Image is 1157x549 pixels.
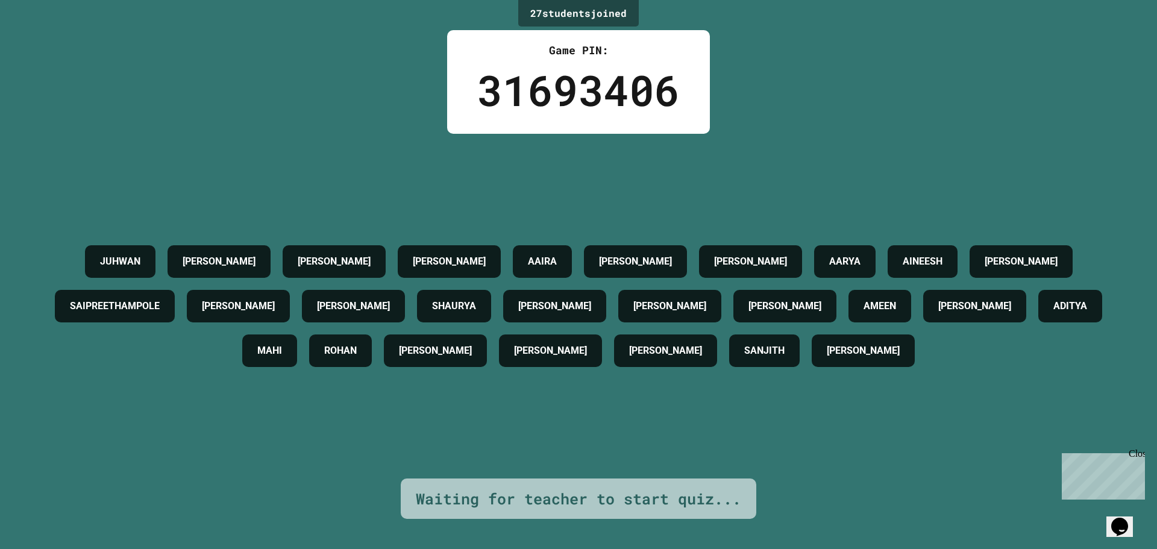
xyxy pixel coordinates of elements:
h4: [PERSON_NAME] [599,254,672,269]
h4: [PERSON_NAME] [985,254,1058,269]
h4: SHAURYA [432,299,476,313]
div: Waiting for teacher to start quiz... [416,488,741,510]
h4: AARYA [829,254,861,269]
h4: [PERSON_NAME] [714,254,787,269]
h4: [PERSON_NAME] [298,254,371,269]
h4: [PERSON_NAME] [399,344,472,358]
h4: [PERSON_NAME] [202,299,275,313]
div: Chat with us now!Close [5,5,83,77]
h4: [PERSON_NAME] [629,344,702,358]
iframe: chat widget [1057,448,1145,500]
h4: AMEEN [864,299,896,313]
h4: [PERSON_NAME] [518,299,591,313]
div: Game PIN: [477,42,680,58]
div: 31693406 [477,58,680,122]
h4: [PERSON_NAME] [183,254,256,269]
h4: [PERSON_NAME] [514,344,587,358]
h4: [PERSON_NAME] [633,299,706,313]
h4: MAHI [257,344,282,358]
h4: AAIRA [528,254,557,269]
h4: [PERSON_NAME] [413,254,486,269]
h4: ADITYA [1053,299,1087,313]
h4: SAIPREETHAMPOLE [70,299,160,313]
h4: [PERSON_NAME] [317,299,390,313]
h4: [PERSON_NAME] [938,299,1011,313]
h4: SANJITH [744,344,785,358]
h4: JUHWAN [100,254,140,269]
h4: [PERSON_NAME] [748,299,821,313]
h4: AINEESH [903,254,942,269]
iframe: chat widget [1106,501,1145,537]
h4: [PERSON_NAME] [827,344,900,358]
h4: ROHAN [324,344,357,358]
